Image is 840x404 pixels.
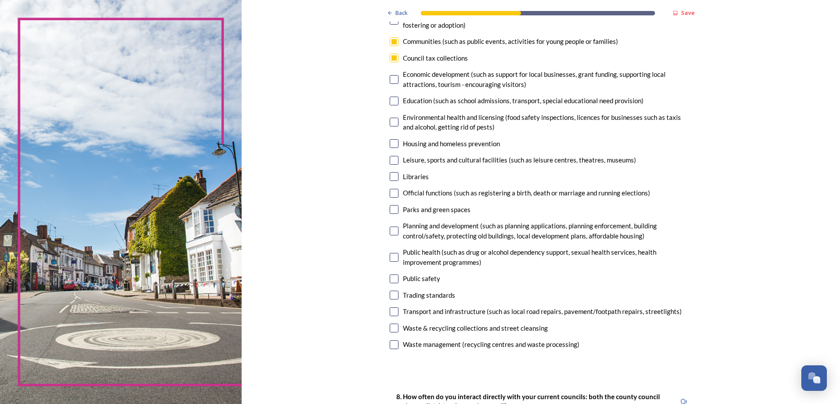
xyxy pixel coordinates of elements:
div: Housing and homeless prevention [403,139,500,149]
div: Waste & recycling collections and street cleansing [403,323,548,333]
div: Communities (such as public events, activities for young people or families) [403,36,618,47]
div: Economic development (such as support for local businesses, grant funding, supporting local attra... [403,69,692,89]
div: Libraries [403,172,429,182]
div: Council tax collections [403,53,468,63]
div: Education (such as school admissions, transport, special educational need provision) [403,96,644,106]
div: Public safety [403,274,440,284]
div: Public health (such as drug or alcohol dependency support, sexual health services, health improve... [403,247,692,267]
div: Leisure, sports and cultural facilities (such as leisure centres, theatres, museums) [403,155,636,165]
div: Official functions (such as registering a birth, death or marriage and running elections) [403,188,650,198]
strong: Save [681,9,695,17]
button: Open Chat [801,365,827,391]
div: Waste management (recycling centres and waste processing) [403,339,579,350]
div: Environmental health and licensing (food safety inspections, licences for businesses such as taxi... [403,112,692,132]
span: Back [395,9,408,17]
div: Planning and development (such as planning applications, planning enforcement, building control/s... [403,221,692,241]
div: Trading standards [403,290,455,300]
div: Parks and green spaces [403,205,471,215]
div: Transport and infrastructure (such as local road repairs, pavement/footpath repairs, streetlights) [403,307,682,317]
